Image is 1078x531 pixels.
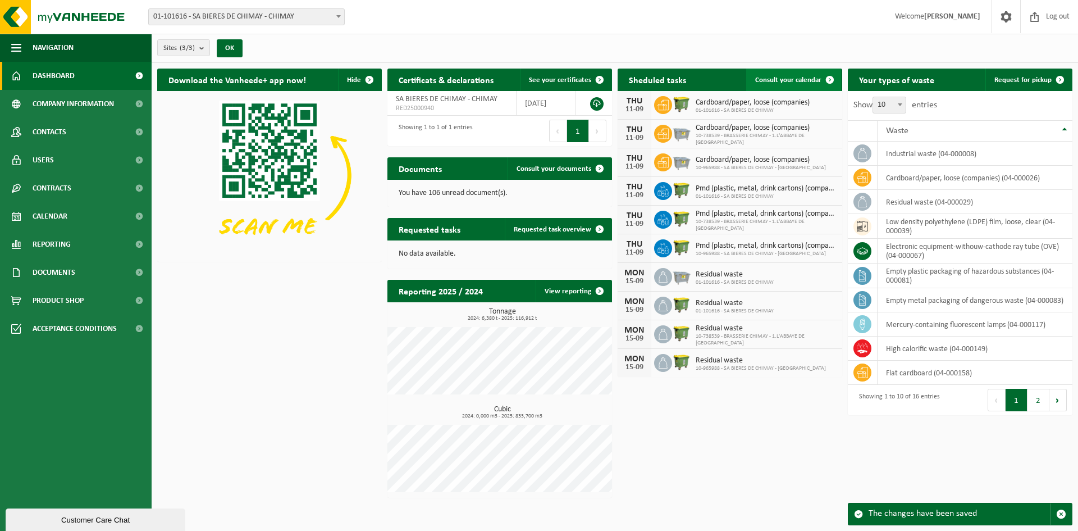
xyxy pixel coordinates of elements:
[33,90,114,118] span: Company information
[623,297,646,306] div: MON
[567,120,589,142] button: 1
[672,152,691,171] img: WB-2500-GAL-GY-01
[623,326,646,335] div: MON
[924,12,980,21] strong: [PERSON_NAME]
[985,69,1071,91] a: Request for pickup
[393,406,612,419] h3: Cubic
[878,337,1072,361] td: high calorific waste (04-000149)
[157,69,317,90] h2: Download the Vanheede+ app now!
[514,226,591,233] span: Requested task overview
[33,34,74,62] span: Navigation
[672,180,691,199] img: WB-1100-HPE-GN-50
[623,183,646,192] div: THU
[623,125,646,134] div: THU
[396,104,508,113] span: RED25000940
[869,503,1050,525] div: The changes have been saved
[696,299,774,308] span: Residual waste
[33,315,117,343] span: Acceptance conditions
[1006,389,1027,411] button: 1
[517,91,575,116] td: [DATE]
[696,308,774,315] span: 01-101616 - SA BIERES DE CHIMAY
[878,214,1072,239] td: low density polyethylene (LDPE) film, loose, clear (04-000039)
[33,287,84,315] span: Product Shop
[878,312,1072,337] td: mercury-containing fluorescent lamps (04-000117)
[672,352,691,371] img: WB-1100-HPE-GN-50
[157,91,382,260] img: Download de VHEPlus App
[1049,389,1067,411] button: Next
[505,218,611,240] a: Requested task overview
[878,190,1072,214] td: residual waste (04-000029)
[878,264,1072,288] td: empty plastic packaging of hazardous substances (04-000081)
[623,106,646,114] div: 11-09
[672,209,691,228] img: WB-1100-HPE-GN-50
[33,118,66,146] span: Contacts
[623,154,646,163] div: THU
[696,279,774,286] span: 01-101616 - SA BIERES DE CHIMAY
[618,69,697,90] h2: Sheduled tasks
[33,258,75,287] span: Documents
[163,40,195,57] span: Sites
[623,306,646,314] div: 15-09
[387,157,453,179] h2: Documents
[347,76,361,84] span: Hide
[623,355,646,364] div: MON
[180,44,195,52] count: (3/3)
[536,280,611,302] a: View reporting
[149,9,344,25] span: 01-101616 - SA BIERES DE CHIMAY - CHIMAY
[696,165,826,171] span: 10-965988 - SA BIERES DE CHIMAY - [GEOGRAPHIC_DATA]
[672,238,691,257] img: WB-1100-HPE-GN-50
[217,39,243,57] button: OK
[33,174,71,202] span: Contracts
[338,69,381,91] button: Hide
[994,76,1052,84] span: Request for pickup
[623,97,646,106] div: THU
[873,97,906,114] span: 10
[672,123,691,142] img: WB-2500-GAL-GY-01
[672,266,691,285] img: WB-2500-GAL-GY-01
[696,356,826,365] span: Residual waste
[848,69,945,90] h2: Your types of waste
[696,98,810,107] span: Cardboard/paper, loose (companies)
[886,126,908,135] span: Waste
[6,506,188,531] iframe: chat widget
[623,192,646,199] div: 11-09
[393,414,612,419] span: 2024: 0,000 m3 - 2025: 833,700 m3
[878,166,1072,190] td: cardboard/paper, loose (companies) (04-000026)
[878,142,1072,166] td: industrial waste (04-000008)
[988,389,1006,411] button: Previous
[746,69,841,91] a: Consult your calendar
[549,120,567,142] button: Previous
[623,278,646,285] div: 15-09
[508,157,611,180] a: Consult your documents
[623,249,646,257] div: 11-09
[157,39,210,56] button: Sites(3/3)
[399,250,601,258] p: No data available.
[623,335,646,343] div: 15-09
[517,165,591,173] span: Consult your documents
[672,324,691,343] img: WB-1100-HPE-GN-50
[623,269,646,278] div: MON
[396,95,497,103] span: SA BIERES DE CHIMAY - CHIMAY
[148,8,345,25] span: 01-101616 - SA BIERES DE CHIMAY - CHIMAY
[623,240,646,249] div: THU
[853,101,937,110] label: Show entries
[696,333,837,347] span: 10-738539 - BRASSERIE CHIMAY - 1.L'ABBAYE DE [GEOGRAPHIC_DATA]
[696,156,826,165] span: Cardboard/paper, loose (companies)
[696,124,837,133] span: Cardboard/paper, loose (companies)
[696,193,837,200] span: 01-101616 - SA BIERES DE CHIMAY
[623,364,646,371] div: 15-09
[696,251,837,257] span: 10-965988 - SA BIERES DE CHIMAY - [GEOGRAPHIC_DATA]
[878,239,1072,264] td: electronic equipment-withouw-cathode ray tube (OVE) (04-000067)
[696,270,774,279] span: Residual waste
[387,280,494,302] h2: Reporting 2025 / 2024
[393,308,612,321] h3: Tonnage
[672,94,691,114] img: WB-1100-HPE-GN-50
[878,361,1072,385] td: flat cardboard (04-000158)
[623,163,646,171] div: 11-09
[696,219,837,232] span: 10-738539 - BRASSERIE CHIMAY - 1.L'ABBAYE DE [GEOGRAPHIC_DATA]
[393,316,612,321] span: 2024: 6,380 t - 2025: 116,912 t
[33,230,71,258] span: Reporting
[672,295,691,314] img: WB-1100-HPE-GN-50
[696,184,837,193] span: Pmd (plastic, metal, drink cartons) (companies)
